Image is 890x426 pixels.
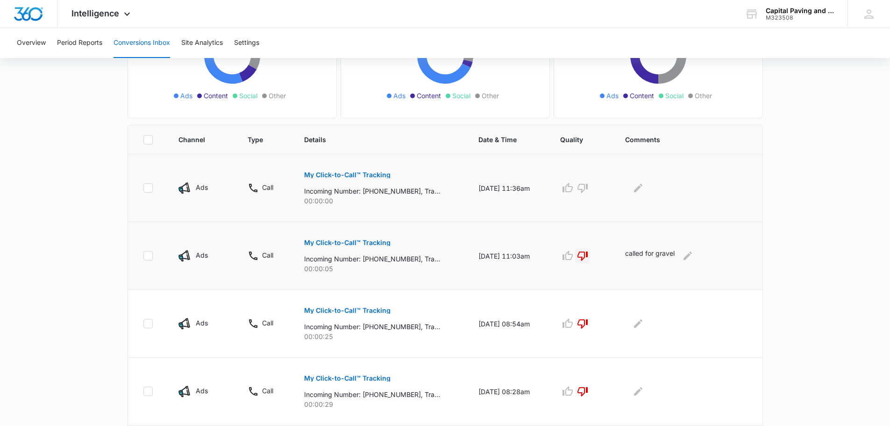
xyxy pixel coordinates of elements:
[71,8,119,18] span: Intelligence
[262,182,273,192] p: Call
[304,231,391,254] button: My Click-to-Call™ Tracking
[417,91,441,101] span: Content
[467,222,549,290] td: [DATE] 11:03am
[304,332,456,341] p: 00:00:25
[304,254,440,264] p: Incoming Number: [PHONE_NUMBER], Tracking Number: [PHONE_NUMBER], Ring To: [PHONE_NUMBER], Caller...
[180,91,192,101] span: Ads
[665,91,684,101] span: Social
[178,135,212,144] span: Channel
[304,299,391,322] button: My Click-to-Call™ Tracking
[625,135,733,144] span: Comments
[393,91,406,101] span: Ads
[560,135,589,144] span: Quality
[304,307,391,314] p: My Click-to-Call™ Tracking
[680,248,695,263] button: Edit Comments
[304,135,442,144] span: Details
[181,28,223,58] button: Site Analytics
[196,182,208,192] p: Ads
[304,390,440,399] p: Incoming Number: [PHONE_NUMBER], Tracking Number: [PHONE_NUMBER], Ring To: [PHONE_NUMBER], Caller...
[766,14,834,21] div: account id
[262,250,273,260] p: Call
[304,186,440,196] p: Incoming Number: [PHONE_NUMBER], Tracking Number: [PHONE_NUMBER], Ring To: [PHONE_NUMBER], Caller...
[304,164,391,186] button: My Click-to-Call™ Tracking
[304,399,456,409] p: 00:00:29
[234,28,259,58] button: Settings
[248,135,268,144] span: Type
[631,316,646,331] button: Edit Comments
[695,91,712,101] span: Other
[467,358,549,426] td: [DATE] 08:28am
[631,181,646,195] button: Edit Comments
[606,91,619,101] span: Ads
[482,91,499,101] span: Other
[204,91,228,101] span: Content
[304,367,391,390] button: My Click-to-Call™ Tracking
[17,28,46,58] button: Overview
[304,264,456,274] p: 00:00:05
[269,91,286,101] span: Other
[467,154,549,222] td: [DATE] 11:36am
[196,318,208,328] p: Ads
[262,386,273,396] p: Call
[630,91,654,101] span: Content
[114,28,170,58] button: Conversions Inbox
[196,250,208,260] p: Ads
[304,375,391,382] p: My Click-to-Call™ Tracking
[478,135,524,144] span: Date & Time
[452,91,470,101] span: Social
[304,239,391,246] p: My Click-to-Call™ Tracking
[467,290,549,358] td: [DATE] 08:54am
[625,248,675,263] p: called for gravel
[304,172,391,178] p: My Click-to-Call™ Tracking
[239,91,257,101] span: Social
[631,384,646,399] button: Edit Comments
[262,318,273,328] p: Call
[766,7,834,14] div: account name
[196,386,208,396] p: Ads
[57,28,102,58] button: Period Reports
[304,322,440,332] p: Incoming Number: [PHONE_NUMBER], Tracking Number: [PHONE_NUMBER], Ring To: [PHONE_NUMBER], Caller...
[304,196,456,206] p: 00:00:00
